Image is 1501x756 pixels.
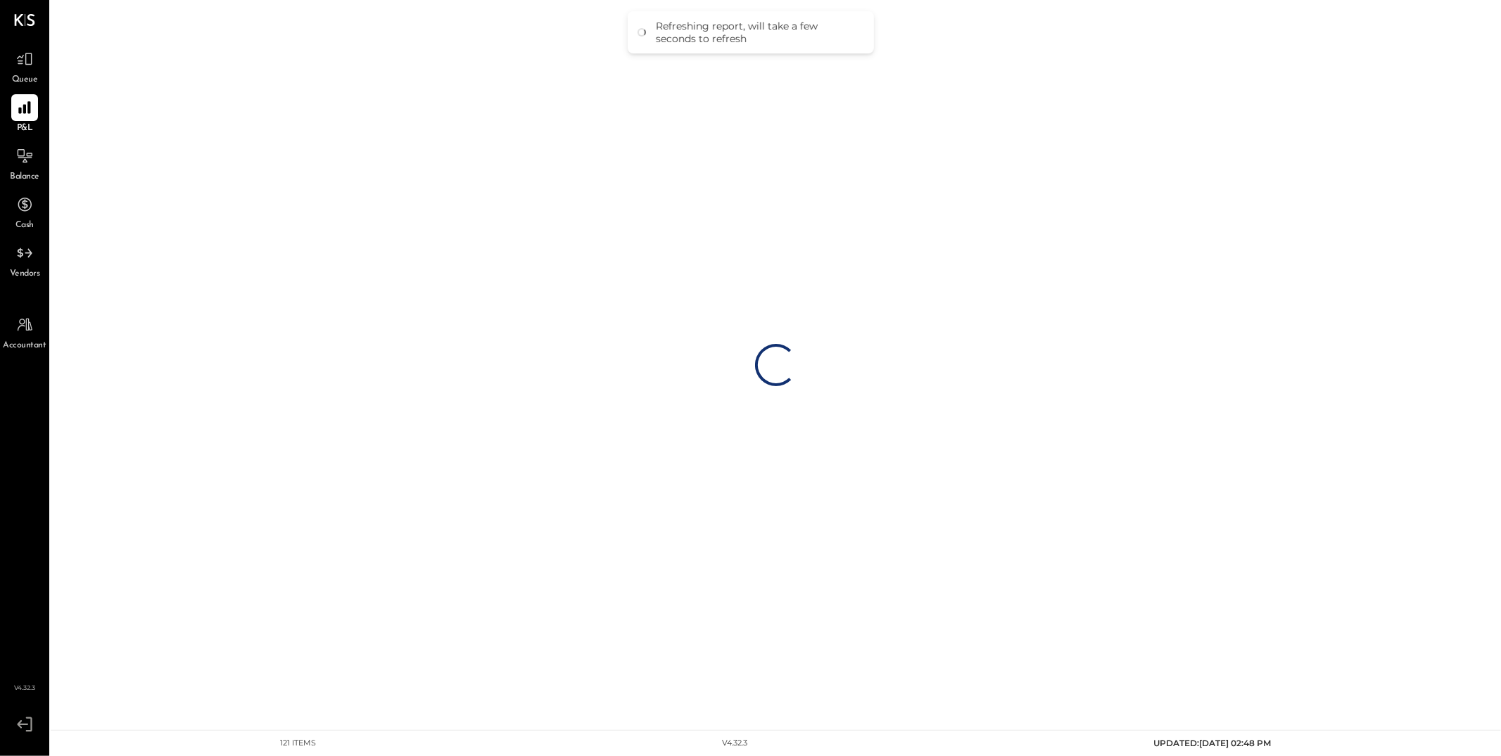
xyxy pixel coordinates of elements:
[1154,738,1272,748] span: UPDATED: [DATE] 02:48 PM
[1,143,49,184] a: Balance
[15,219,34,232] span: Cash
[1,191,49,232] a: Cash
[281,738,317,749] div: 121 items
[1,94,49,135] a: P&L
[17,122,33,135] span: P&L
[10,171,39,184] span: Balance
[12,74,38,87] span: Queue
[656,20,860,45] div: Refreshing report, will take a few seconds to refresh
[4,340,46,352] span: Accountant
[1,46,49,87] a: Queue
[1,240,49,281] a: Vendors
[723,738,748,749] div: v 4.32.3
[1,312,49,352] a: Accountant
[10,268,40,281] span: Vendors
